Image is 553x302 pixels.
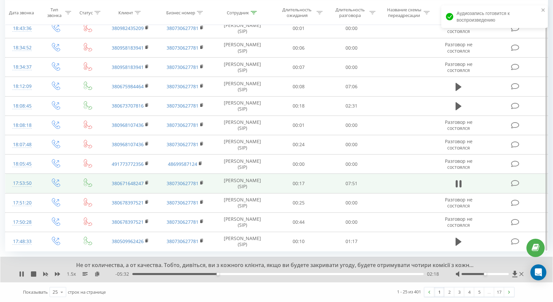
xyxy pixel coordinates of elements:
a: 380509962426 [112,238,144,244]
td: 00:01 [272,19,325,38]
div: 18:08:18 [12,119,32,132]
div: Название схемы переадресации [386,7,422,18]
td: 00:00 [325,19,378,38]
a: 48699587124 [168,161,197,167]
a: 380730627781 [167,122,199,128]
a: 380968107436 [112,122,144,128]
td: 07:06 [325,77,378,96]
div: Аудиозапись разговора [439,7,483,18]
span: Разговор не состоялся [445,119,473,131]
a: 491773772356 [112,161,144,167]
td: 00:00 [325,116,378,135]
a: 380958183941 [112,45,144,51]
a: 380675984464 [112,83,144,90]
a: 380730627781 [167,238,199,244]
td: [PERSON_NAME] (SIP) [213,19,272,38]
div: 25 [53,289,58,295]
div: Бизнес номер [166,10,195,15]
td: 01:17 [325,232,378,251]
td: [PERSON_NAME] (SIP) [213,96,272,116]
td: 00:06 [272,38,325,58]
span: 1.5 x [67,271,76,277]
a: 1 [434,287,444,297]
span: строк на странице [68,289,106,295]
td: 00:00 [325,193,378,212]
a: 380678397521 [112,199,144,206]
a: 17 [494,287,504,297]
a: 380958183941 [112,64,144,70]
a: 380671648247 [112,180,144,186]
a: 380982435209 [112,25,144,31]
td: 00:07 [272,58,325,77]
td: 00:01 [272,116,325,135]
div: Статус [79,10,93,15]
div: Дата звонка [9,10,34,15]
td: 07:51 [325,174,378,193]
div: 17:50:28 [12,216,32,229]
td: 00:08 [272,77,325,96]
td: [PERSON_NAME] (SIP) [213,38,272,58]
div: Аудиозапись готовится к воспроизведению [441,5,548,28]
td: [PERSON_NAME] (SIP) [213,116,272,135]
td: [PERSON_NAME] (SIP) [213,232,272,251]
div: 18:43:36 [12,22,32,35]
a: 380730627781 [167,199,199,206]
div: Open Intercom Messenger [530,264,546,280]
div: 18:05:45 [12,157,32,170]
td: 02:31 [325,96,378,116]
div: 18:34:52 [12,41,32,54]
div: 17:51:20 [12,196,32,209]
a: 2 [444,287,454,297]
a: 380730627781 [167,25,199,31]
div: 18:12:09 [12,80,32,93]
td: 00:18 [272,96,325,116]
div: Длительность разговора [332,7,368,18]
td: 00:17 [272,174,325,193]
td: [PERSON_NAME] (SIP) [213,77,272,96]
a: 380730627781 [167,103,199,109]
div: 17:53:50 [12,177,32,190]
div: 18:07:48 [12,138,32,151]
td: 00:00 [325,212,378,232]
td: 00:10 [272,232,325,251]
div: … [484,287,494,297]
td: 00:44 [272,212,325,232]
div: 18:08:45 [12,100,32,113]
td: 00:00 [325,58,378,77]
span: - 05:32 [115,271,132,277]
td: 00:24 [272,135,325,154]
span: Разговор не состоялся [445,196,473,209]
a: 380678397521 [112,219,144,225]
a: 5 [474,287,484,297]
div: Accessibility label [484,273,486,275]
div: Клиент [118,10,133,15]
button: close [541,7,546,14]
div: Тип звонка [45,7,64,18]
div: Accessibility label [216,273,219,275]
div: 17:48:33 [12,235,32,248]
a: 380730627781 [167,45,199,51]
td: 00:00 [272,154,325,174]
a: 380730627781 [167,180,199,186]
a: 380730627781 [167,64,199,70]
a: 380730627781 [167,83,199,90]
td: [PERSON_NAME] (SIP) [213,212,272,232]
div: 1 - 25 из 401 [397,288,421,295]
div: Длительность ожидания [279,7,315,18]
span: Разговор не состоялся [445,138,473,151]
span: 02:18 [427,271,439,277]
td: [PERSON_NAME] (SIP) [213,193,272,212]
span: Разговор не состоялся [445,216,473,228]
a: 3 [454,287,464,297]
a: 380968107436 [112,141,144,148]
span: Разговор не состоялся [445,158,473,170]
a: 380730627781 [167,219,199,225]
td: [PERSON_NAME] (SIP) [213,58,272,77]
td: 00:00 [325,135,378,154]
td: [PERSON_NAME] (SIP) [213,135,272,154]
td: [PERSON_NAME] (SIP) [213,154,272,174]
a: 380730627781 [167,141,199,148]
div: 18:34:37 [12,61,32,74]
td: 00:00 [325,154,378,174]
span: Разговор не состоялся [445,61,473,73]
